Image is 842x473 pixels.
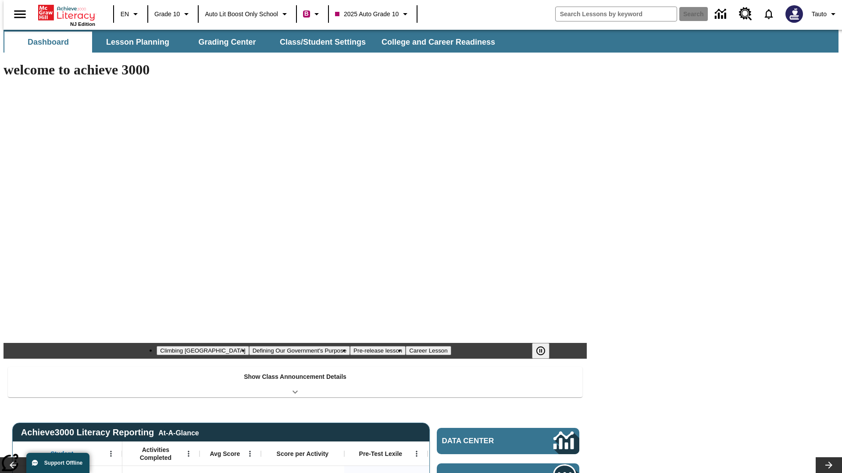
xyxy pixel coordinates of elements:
div: SubNavbar [4,32,503,53]
img: Avatar [785,5,803,23]
div: SubNavbar [4,30,838,53]
span: Achieve3000 Literacy Reporting [21,427,199,438]
span: Support Offline [44,460,82,466]
div: Home [38,3,95,27]
button: Support Offline [26,453,89,473]
button: Slide 2 Defining Our Government's Purpose [249,346,350,355]
button: Class: 2025 Auto Grade 10, Select your class [332,6,414,22]
span: Data Center [442,437,524,445]
button: Pause [532,343,549,359]
span: NJ Edition [70,21,95,27]
span: Score per Activity [277,450,329,458]
button: Open Menu [410,447,423,460]
span: Avg Score [210,450,240,458]
button: Slide 3 Pre-release lesson [350,346,406,355]
button: School: Auto Lit Boost only School, Select your school [201,6,293,22]
button: Lesson carousel, Next [816,457,842,473]
a: Resource Center, Will open in new tab [734,2,757,26]
button: Select a new avatar [780,3,808,25]
span: Auto Lit Boost only School [205,10,278,19]
span: Activities Completed [127,446,185,462]
button: Slide 1 Climbing Mount Tai [157,346,249,355]
h1: welcome to achieve 3000 [4,62,587,78]
button: Grade: Grade 10, Select a grade [151,6,195,22]
a: Data Center [437,428,579,454]
button: Language: EN, Select a language [117,6,145,22]
button: Boost Class color is violet red. Change class color [300,6,325,22]
div: At-A-Glance [158,427,199,437]
span: Student [50,450,73,458]
button: Open side menu [7,1,33,27]
div: Pause [532,343,558,359]
span: 2025 Auto Grade 10 [335,10,399,19]
span: Tauto [812,10,827,19]
div: Show Class Announcement Details [8,367,582,397]
input: search field [556,7,677,21]
button: Grading Center [183,32,271,53]
a: Data Center [710,2,734,26]
span: B [304,8,309,19]
button: College and Career Readiness [375,32,502,53]
button: Slide 4 Career Lesson [406,346,451,355]
button: Dashboard [4,32,92,53]
p: Show Class Announcement Details [244,372,346,381]
span: Grade 10 [154,10,180,19]
span: EN [121,10,129,19]
button: Open Menu [243,447,257,460]
button: Lesson Planning [94,32,182,53]
a: Notifications [757,3,780,25]
button: Open Menu [182,447,195,460]
a: Home [38,4,95,21]
button: Open Menu [104,447,118,460]
button: Class/Student Settings [273,32,373,53]
button: Profile/Settings [808,6,842,22]
span: Pre-Test Lexile [359,450,403,458]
